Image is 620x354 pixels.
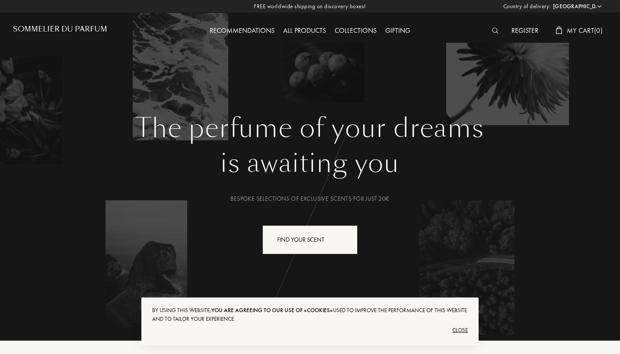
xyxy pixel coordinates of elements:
[507,26,543,35] a: Register
[336,231,354,248] div: animation
[13,25,107,33] h1: Sommelier du Parfum
[503,2,551,11] span: Country of delivery:
[205,26,279,35] a: Recommendations
[256,225,364,254] a: Find your scentanimation
[152,306,468,323] div: By using this website, used to improve the performance of this website and to tailor your experie...
[19,144,601,183] div: is awaiting you
[152,323,468,337] div: Close
[211,307,333,314] span: you are agreeing to our use of «cookies»
[19,194,601,203] div: Bespoke selections of exclusive scents for just 20€
[19,113,601,144] h1: The perfume of your dreams
[567,26,603,35] span: My Cart ( 0 )
[330,26,381,35] a: Collections
[381,25,415,37] div: Gifting
[492,28,499,34] img: search_icn_white.svg
[13,25,107,37] a: Sommelier du Parfum
[279,26,330,35] a: All products
[262,225,358,254] div: Find your scent
[556,26,562,34] img: cart_white.svg
[205,25,279,37] div: Recommendations
[381,26,415,35] a: Gifting
[330,25,381,37] div: Collections
[507,25,543,37] div: Register
[279,25,330,37] div: All products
